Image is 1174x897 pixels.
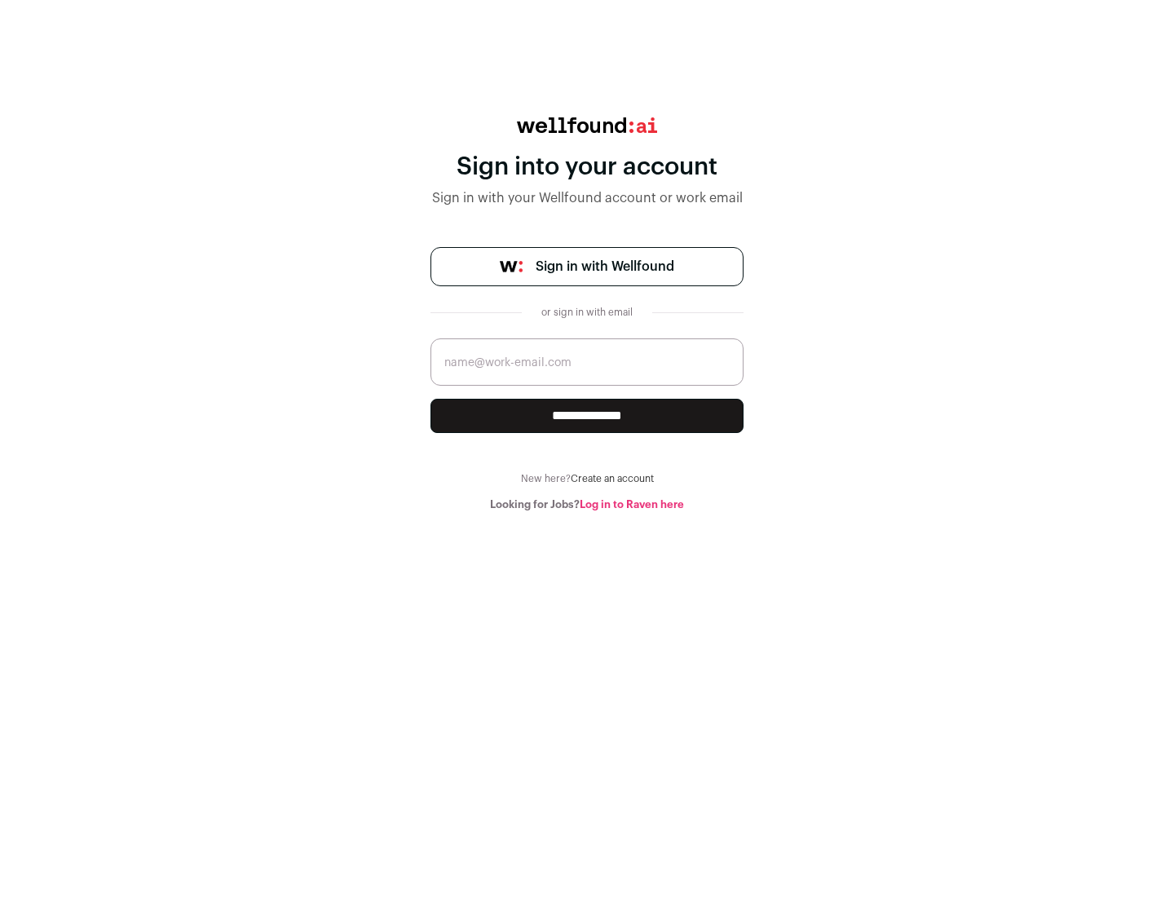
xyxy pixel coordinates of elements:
[500,261,523,272] img: wellfound-symbol-flush-black-fb3c872781a75f747ccb3a119075da62bfe97bd399995f84a933054e44a575c4.png
[535,306,639,319] div: or sign in with email
[571,474,654,484] a: Create an account
[430,152,744,182] div: Sign into your account
[517,117,657,133] img: wellfound:ai
[580,499,684,510] a: Log in to Raven here
[430,247,744,286] a: Sign in with Wellfound
[430,498,744,511] div: Looking for Jobs?
[430,188,744,208] div: Sign in with your Wellfound account or work email
[430,338,744,386] input: name@work-email.com
[430,472,744,485] div: New here?
[536,257,674,276] span: Sign in with Wellfound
